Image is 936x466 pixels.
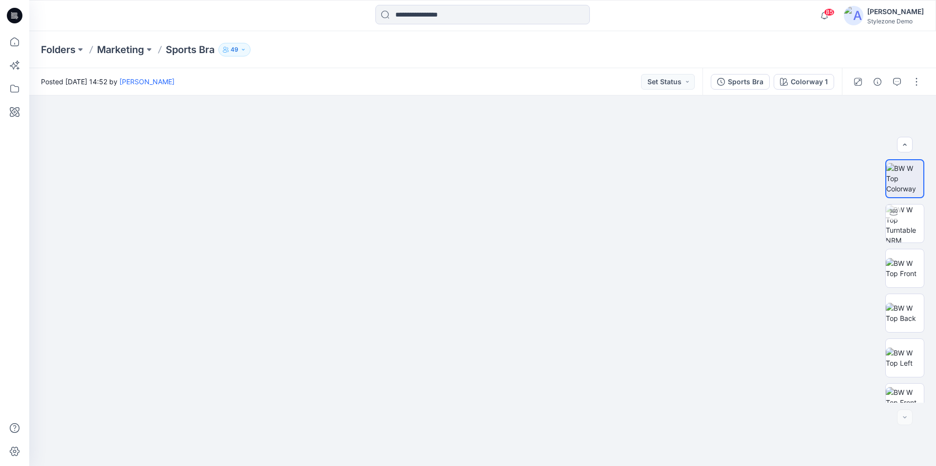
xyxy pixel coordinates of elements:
[774,74,834,90] button: Colorway 1
[254,53,711,466] img: eyJhbGciOiJIUzI1NiIsImtpZCI6IjAiLCJzbHQiOiJzZXMiLCJ0eXAiOiJKV1QifQ.eyJkYXRhIjp7InR5cGUiOiJzdG9yYW...
[886,387,924,418] img: BW W Top Front Chest
[711,74,770,90] button: Sports Bra
[886,205,924,242] img: BW W Top Turntable NRM
[824,8,835,16] span: 85
[41,76,175,87] span: Posted [DATE] 14:52 by
[886,303,924,323] img: BW W Top Back
[97,43,144,56] a: Marketing
[728,76,763,87] div: Sports Bra
[218,43,251,56] button: 49
[791,76,828,87] div: Colorway 1
[867,6,924,18] div: [PERSON_NAME]
[844,6,863,25] img: avatar
[886,258,924,279] img: BW W Top Front
[870,74,885,90] button: Details
[231,44,238,55] p: 49
[886,163,923,194] img: BW W Top Colorway
[41,43,76,56] a: Folders
[886,348,924,368] img: BW W Top Left
[119,77,175,86] a: [PERSON_NAME]
[867,18,924,25] div: Stylezone Demo
[166,43,214,56] p: Sports Bra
